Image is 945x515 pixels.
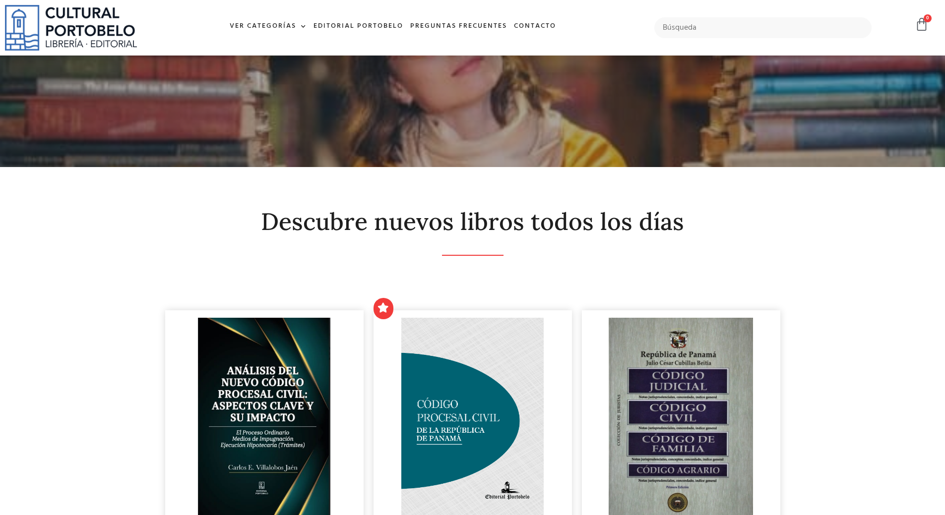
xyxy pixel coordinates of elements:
input: Búsqueda [654,17,872,38]
a: Contacto [510,16,560,37]
a: 0 [915,17,929,32]
a: Editorial Portobelo [310,16,407,37]
span: 0 [924,14,932,22]
h2: Descubre nuevos libros todos los días [165,209,780,235]
a: Preguntas frecuentes [407,16,510,37]
a: Ver Categorías [226,16,310,37]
